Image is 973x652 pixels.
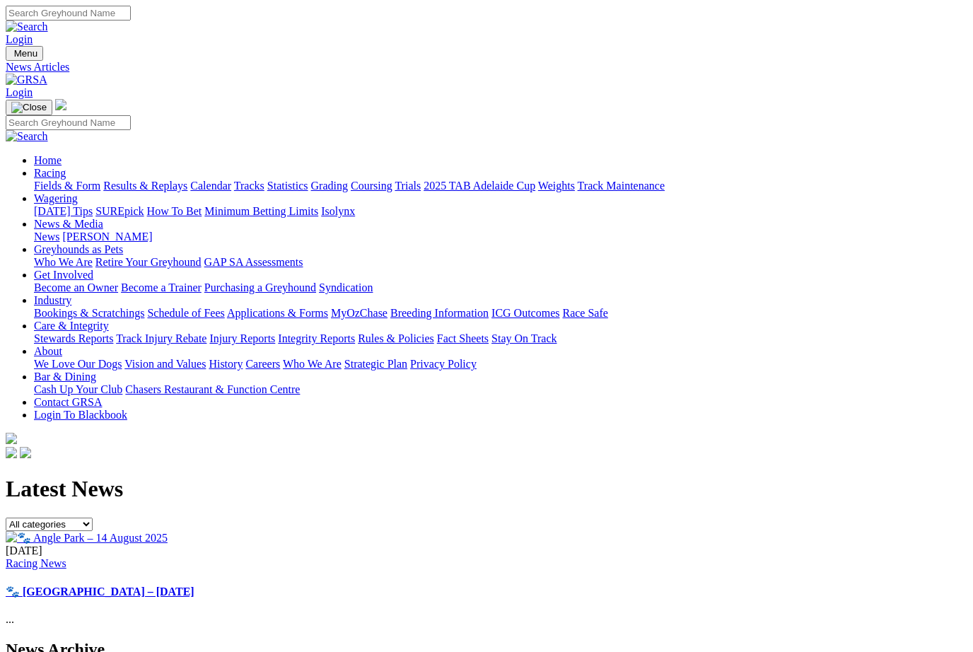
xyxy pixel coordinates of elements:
a: History [209,358,243,370]
a: Cash Up Your Club [34,383,122,395]
a: Privacy Policy [410,358,477,370]
a: Stewards Reports [34,332,113,344]
a: Become a Trainer [121,281,202,293]
a: Bookings & Scratchings [34,307,144,319]
a: Rules & Policies [358,332,434,344]
a: Injury Reports [209,332,275,344]
img: Search [6,21,48,33]
a: Coursing [351,180,392,192]
a: Vision and Values [124,358,206,370]
img: twitter.svg [20,447,31,458]
div: ... [6,545,967,627]
a: Get Involved [34,269,93,281]
a: News Articles [6,61,967,74]
a: We Love Our Dogs [34,358,122,370]
a: Race Safe [562,307,607,319]
a: Fields & Form [34,180,100,192]
a: Become an Owner [34,281,118,293]
a: Login [6,86,33,98]
a: Careers [245,358,280,370]
div: Racing [34,180,967,192]
a: MyOzChase [331,307,388,319]
a: Minimum Betting Limits [204,205,318,217]
a: About [34,345,62,357]
a: Chasers Restaurant & Function Centre [125,383,300,395]
span: Menu [14,48,37,59]
button: Toggle navigation [6,100,52,115]
a: Purchasing a Greyhound [204,281,316,293]
a: Grading [311,180,348,192]
a: 🐾 [GEOGRAPHIC_DATA] – [DATE] [6,586,194,598]
a: Care & Integrity [34,320,109,332]
a: Login To Blackbook [34,409,127,421]
img: Close [11,102,47,113]
a: [DATE] Tips [34,205,93,217]
a: Weights [538,180,575,192]
a: Contact GRSA [34,396,102,408]
a: Industry [34,294,71,306]
a: GAP SA Assessments [204,256,303,268]
input: Search [6,6,131,21]
a: SUREpick [95,205,144,217]
a: Greyhounds as Pets [34,243,123,255]
a: Tracks [234,180,264,192]
div: Industry [34,307,967,320]
a: Breeding Information [390,307,489,319]
div: News & Media [34,231,967,243]
a: 2025 TAB Adelaide Cup [424,180,535,192]
button: Toggle navigation [6,46,43,61]
a: Retire Your Greyhound [95,256,202,268]
a: News & Media [34,218,103,230]
a: Racing [34,167,66,179]
div: Greyhounds as Pets [34,256,967,269]
a: Isolynx [321,205,355,217]
a: Racing News [6,557,66,569]
div: Care & Integrity [34,332,967,345]
div: Wagering [34,205,967,218]
a: Home [34,154,62,166]
input: Search [6,115,131,130]
a: Schedule of Fees [147,307,224,319]
a: [PERSON_NAME] [62,231,152,243]
a: Login [6,33,33,45]
a: Stay On Track [491,332,557,344]
img: Search [6,130,48,143]
a: How To Bet [147,205,202,217]
a: News [34,231,59,243]
h1: Latest News [6,476,967,502]
a: Results & Replays [103,180,187,192]
img: logo-grsa-white.png [55,99,66,110]
div: About [34,358,967,371]
a: Statistics [267,180,308,192]
div: Bar & Dining [34,383,967,396]
a: Applications & Forms [227,307,328,319]
a: Fact Sheets [437,332,489,344]
img: logo-grsa-white.png [6,433,17,444]
img: facebook.svg [6,447,17,458]
a: Track Maintenance [578,180,665,192]
span: [DATE] [6,545,42,557]
a: Wagering [34,192,78,204]
img: 🐾 Angle Park – 14 August 2025 [6,531,168,545]
img: GRSA [6,74,47,86]
a: Who We Are [34,256,93,268]
a: Track Injury Rebate [116,332,206,344]
a: Integrity Reports [278,332,355,344]
a: Strategic Plan [344,358,407,370]
a: ICG Outcomes [491,307,559,319]
a: Calendar [190,180,231,192]
a: Trials [395,180,421,192]
a: Who We Are [283,358,342,370]
div: Get Involved [34,281,967,294]
a: Bar & Dining [34,371,96,383]
a: Syndication [319,281,373,293]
